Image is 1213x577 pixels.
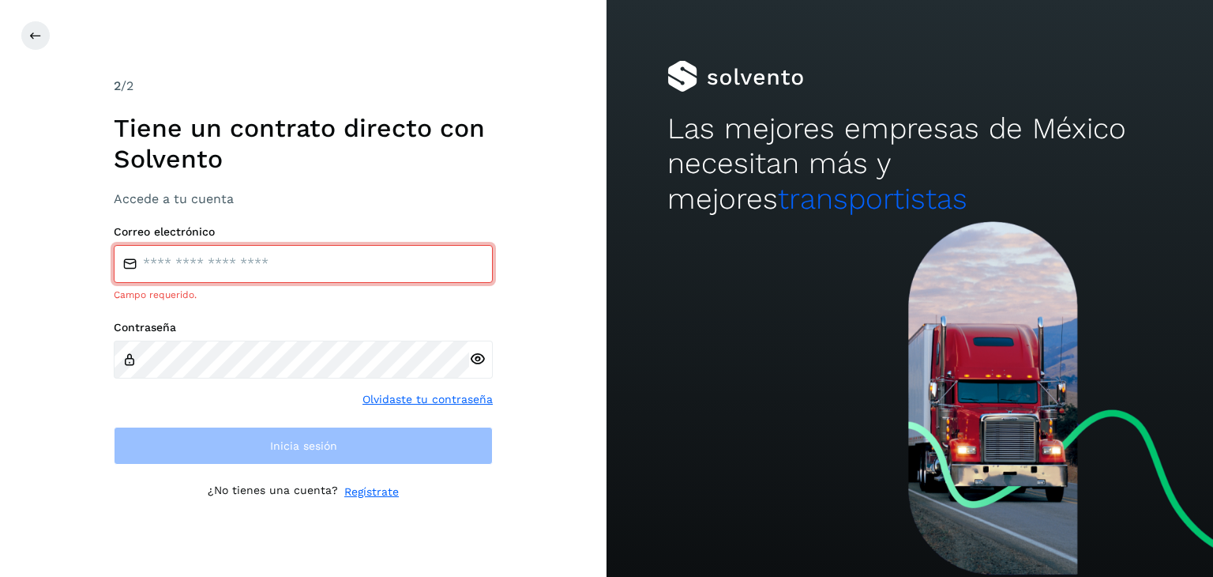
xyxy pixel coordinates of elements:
span: Inicia sesión [270,440,337,451]
span: 2 [114,78,121,93]
p: ¿No tienes una cuenta? [208,484,338,500]
a: Regístrate [344,484,399,500]
h3: Accede a tu cuenta [114,191,493,206]
button: Inicia sesión [114,427,493,465]
div: Campo requerido. [114,288,493,302]
span: transportistas [778,182,967,216]
label: Contraseña [114,321,493,334]
label: Correo electrónico [114,225,493,239]
div: /2 [114,77,493,96]
a: Olvidaste tu contraseña [362,391,493,408]
h1: Tiene un contrato directo con Solvento [114,113,493,174]
h2: Las mejores empresas de México necesitan más y mejores [667,111,1152,217]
